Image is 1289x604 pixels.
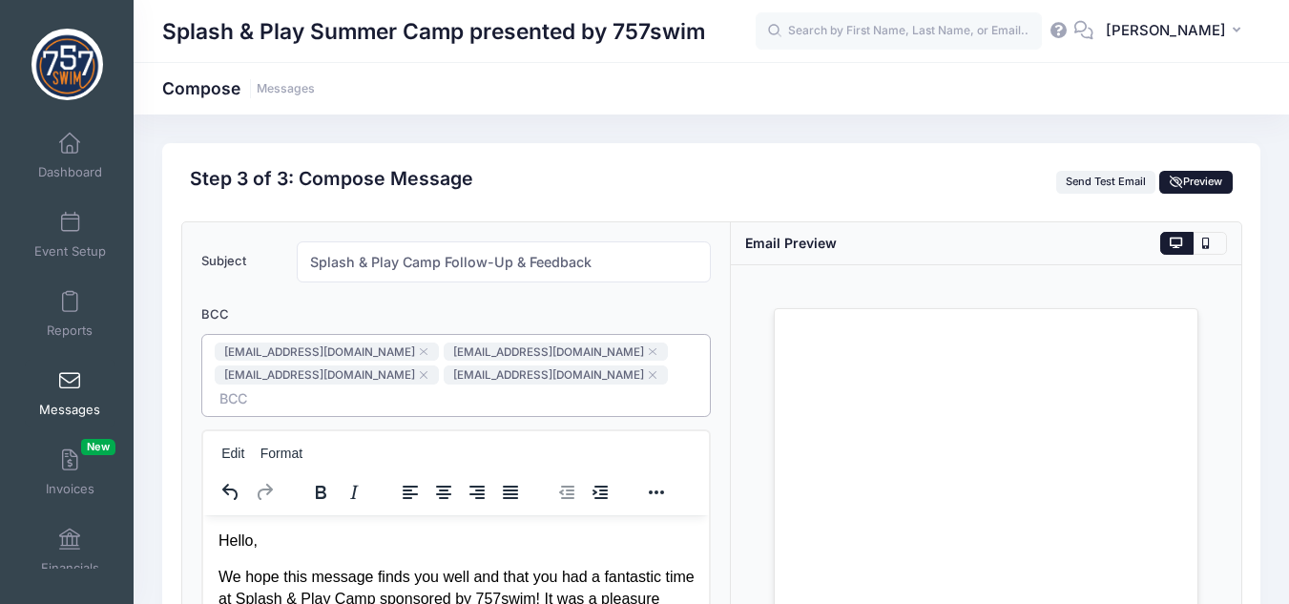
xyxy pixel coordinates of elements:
[162,10,705,53] h1: Splash & Play Summer Camp presented by 757swim
[649,348,656,356] x: remove tag
[394,479,426,506] button: Align left
[192,241,287,282] label: Subject
[420,348,427,356] x: remove tag
[756,12,1042,51] input: Search by First Name, Last Name, or Email...
[190,168,473,190] h2: Step 3 of 3: Compose Message
[427,479,460,506] button: Align center
[15,153,491,239] p: As we strive to continually improve our camp programs and ensure the best possible experience for...
[34,243,106,260] span: Event Setup
[221,446,244,461] span: Edit
[1093,10,1260,53] button: [PERSON_NAME]
[15,254,491,297] p: Please take a few minutes to complete our brief post-camp survey by clicking the link below:
[15,313,177,329] a: [URL][DOMAIN_NAME]
[383,473,539,510] div: alignment
[47,323,93,339] span: Reports
[745,233,837,253] div: Email Preview
[248,479,281,506] button: Redo
[584,479,616,506] button: Increase indent
[31,29,103,100] img: Splash & Play Summer Camp presented by 757swim
[215,343,439,361] tag: coachlindsay@757swim.com
[25,201,115,268] a: Event Setup
[1159,171,1232,194] button: Preview
[15,15,491,36] p: Hello,
[25,281,115,347] a: Reports
[215,479,247,506] button: Undo
[260,446,302,461] span: Format
[162,78,315,98] h1: Compose
[444,343,668,361] tag: payments@757swim.com
[338,479,370,506] button: Italic
[25,518,115,585] a: Financials
[551,479,583,506] button: Decrease indent
[420,371,427,379] x: remove tag
[201,334,712,417] tags: ​
[46,481,94,497] span: Invoices
[215,365,439,384] tag: coachmike@757swim.com
[640,479,673,506] button: Reveal or hide additional toolbar items
[461,479,493,506] button: Align right
[539,473,629,510] div: indentation
[494,479,527,506] button: Justify
[192,295,287,334] label: BCC
[25,439,115,506] a: InvoicesNew
[453,345,644,359] span: [EMAIL_ADDRESS][DOMAIN_NAME]
[297,241,712,282] input: Subject
[25,122,115,189] a: Dashboard
[304,479,337,506] button: Bold
[15,348,491,412] p: Additionally, if you have any specific stories or highlights you'd like to share, we would love t...
[15,52,491,137] p: We hope this message finds you well and that you had a fantastic time at Splash & Play Camp spons...
[1170,175,1223,188] span: Preview
[224,345,415,359] span: [EMAIL_ADDRESS][DOMAIN_NAME]
[1106,20,1226,41] span: [PERSON_NAME]
[293,473,383,510] div: formatting
[39,402,100,418] span: Messages
[224,368,415,382] span: [EMAIL_ADDRESS][DOMAIN_NAME]
[649,371,656,379] x: remove tag
[453,368,644,382] span: [EMAIL_ADDRESS][DOMAIN_NAME]
[203,473,293,510] div: history
[257,82,315,96] a: Messages
[41,560,99,576] span: Financials
[81,439,115,455] span: New
[38,164,102,180] span: Dashboard
[25,360,115,427] a: Messages
[444,365,668,384] tag: presidents@757swim.com
[1056,171,1156,194] button: Send Test Email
